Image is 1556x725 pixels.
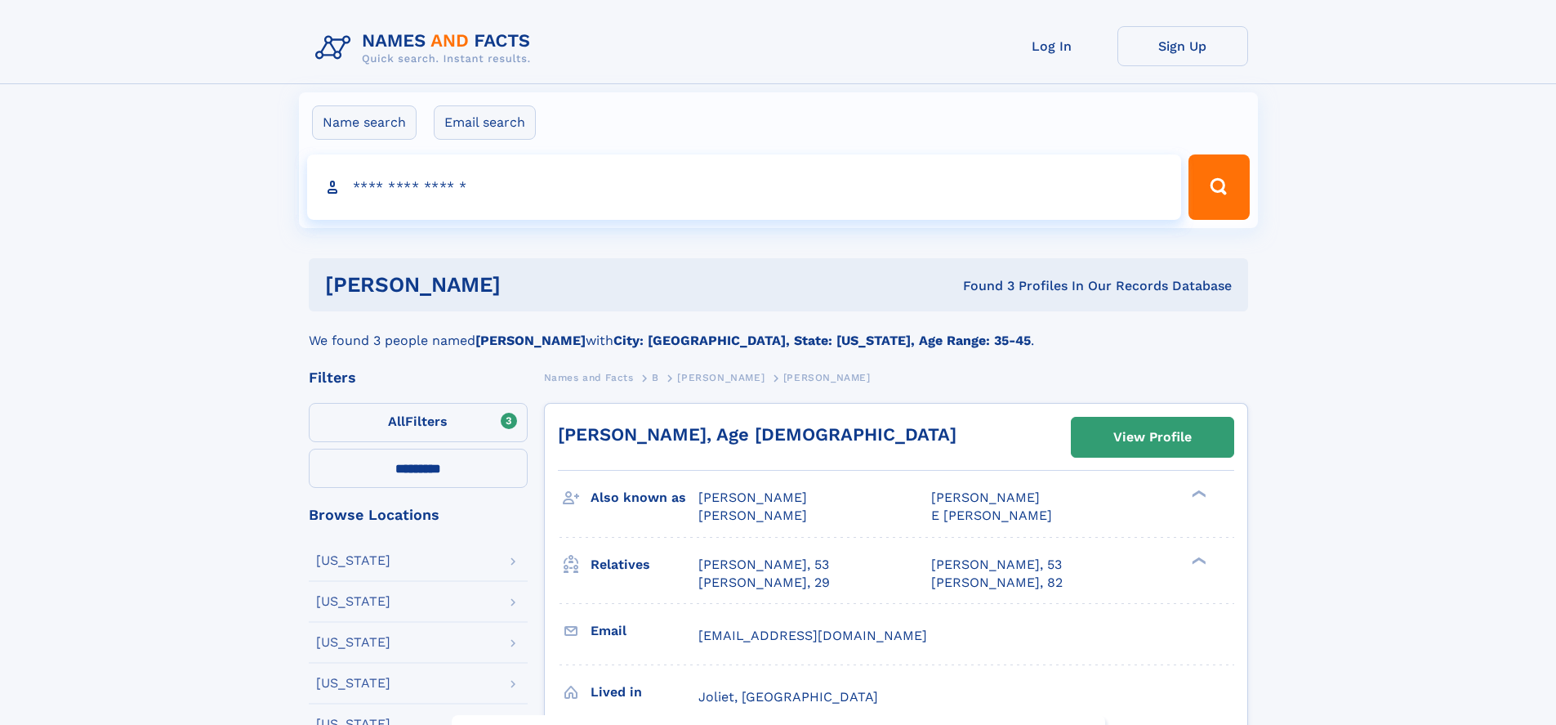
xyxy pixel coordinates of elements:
[698,574,830,592] a: [PERSON_NAME], 29
[316,677,390,690] div: [US_STATE]
[309,370,528,385] div: Filters
[309,403,528,442] label: Filters
[931,574,1063,592] a: [PERSON_NAME], 82
[388,414,405,429] span: All
[698,508,807,523] span: [PERSON_NAME]
[591,484,698,512] h3: Also known as
[931,508,1052,523] span: E [PERSON_NAME]
[434,105,536,140] label: Email search
[591,617,698,645] h3: Email
[544,367,634,387] a: Names and Facts
[316,595,390,608] div: [US_STATE]
[652,372,659,383] span: B
[309,508,528,522] div: Browse Locations
[1188,154,1249,220] button: Search Button
[677,367,765,387] a: [PERSON_NAME]
[591,551,698,579] h3: Relatives
[591,678,698,706] h3: Lived in
[652,367,659,387] a: B
[558,424,956,445] a: [PERSON_NAME], Age [DEMOGRAPHIC_DATA]
[309,311,1248,351] div: We found 3 people named with .
[309,26,544,70] img: Logo Names and Facts
[475,333,586,348] b: [PERSON_NAME]
[316,636,390,649] div: [US_STATE]
[698,556,829,574] a: [PERSON_NAME], 53
[1072,418,1233,457] a: View Profile
[931,490,1040,505] span: [PERSON_NAME]
[698,628,927,643] span: [EMAIL_ADDRESS][DOMAIN_NAME]
[732,277,1232,295] div: Found 3 Profiles In Our Records Database
[783,372,871,383] span: [PERSON_NAME]
[316,554,390,567] div: [US_STATE]
[698,689,878,705] span: Joliet, [GEOGRAPHIC_DATA]
[307,154,1182,220] input: search input
[987,26,1117,66] a: Log In
[677,372,765,383] span: [PERSON_NAME]
[698,490,807,505] span: [PERSON_NAME]
[312,105,417,140] label: Name search
[325,275,732,295] h1: [PERSON_NAME]
[931,556,1062,574] a: [PERSON_NAME], 53
[1188,555,1207,566] div: ❯
[1113,418,1192,456] div: View Profile
[1188,489,1207,499] div: ❯
[1117,26,1248,66] a: Sign Up
[613,333,1031,348] b: City: [GEOGRAPHIC_DATA], State: [US_STATE], Age Range: 35-45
